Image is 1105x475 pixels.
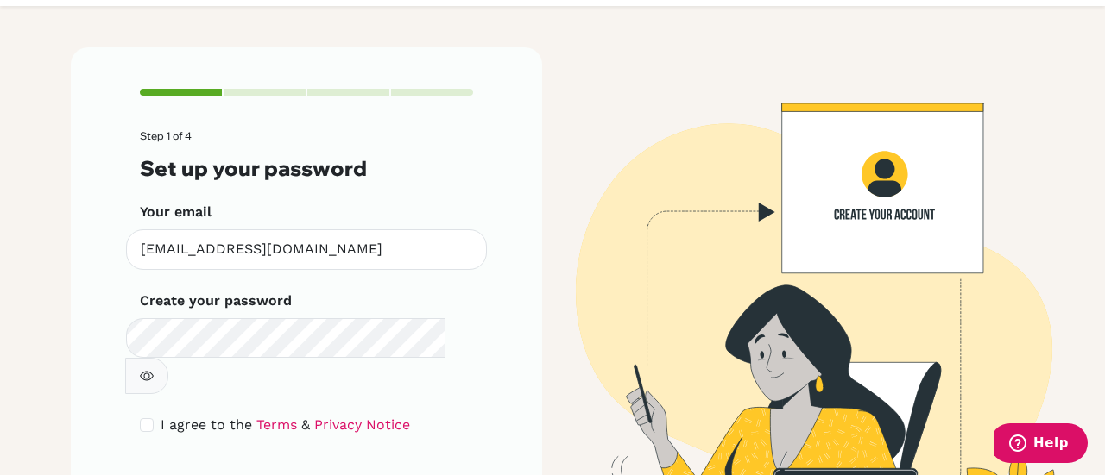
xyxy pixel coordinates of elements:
[256,416,297,433] a: Terms
[140,129,192,142] span: Step 1 of 4
[140,291,292,311] label: Create your password
[301,416,310,433] span: &
[140,156,473,181] h3: Set up your password
[994,423,1088,466] iframe: Opens a widget where you can find more information
[161,416,252,433] span: I agree to the
[314,416,410,433] a: Privacy Notice
[140,202,212,222] label: Your email
[126,229,487,270] input: Insert your email*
